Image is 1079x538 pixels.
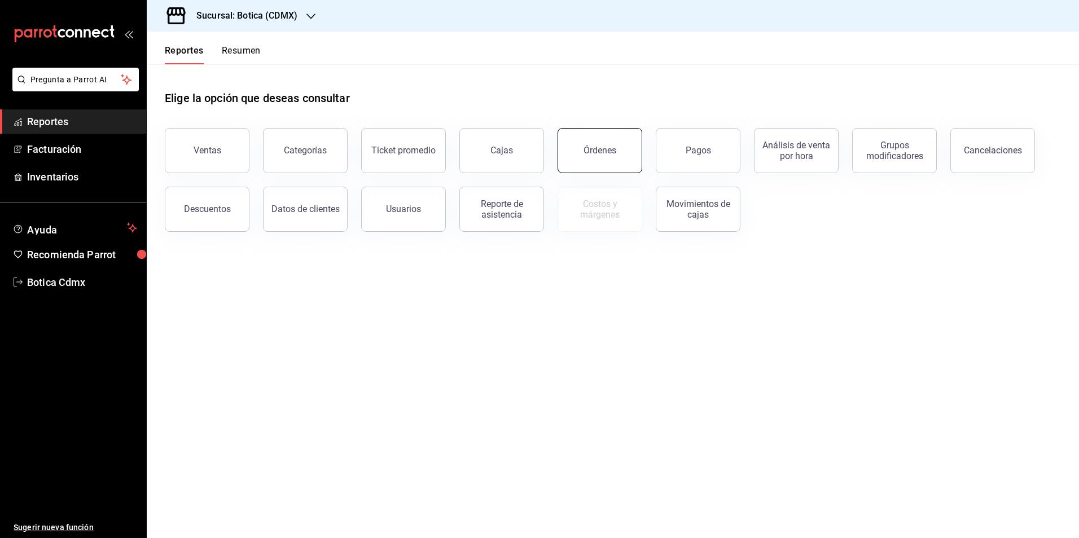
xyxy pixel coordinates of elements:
[8,82,139,94] a: Pregunta a Parrot AI
[222,45,261,64] button: Resumen
[165,128,249,173] button: Ventas
[964,145,1022,156] div: Cancelaciones
[263,128,348,173] button: Categorías
[27,275,137,290] span: Botica Cdmx
[686,145,711,156] div: Pagos
[459,187,544,232] button: Reporte de asistencia
[165,45,261,64] div: navigation tabs
[490,144,514,157] div: Cajas
[656,128,740,173] button: Pagos
[165,45,204,64] button: Reportes
[27,114,137,129] span: Reportes
[950,128,1035,173] button: Cancelaciones
[194,145,221,156] div: Ventas
[558,187,642,232] button: Contrata inventarios para ver este reporte
[165,90,350,107] h1: Elige la opción que deseas consultar
[467,199,537,220] div: Reporte de asistencia
[12,68,139,91] button: Pregunta a Parrot AI
[371,145,436,156] div: Ticket promedio
[754,128,839,173] button: Análisis de venta por hora
[165,187,249,232] button: Descuentos
[263,187,348,232] button: Datos de clientes
[27,169,137,184] span: Inventarios
[30,74,121,86] span: Pregunta a Parrot AI
[584,145,616,156] div: Órdenes
[27,221,122,235] span: Ayuda
[656,187,740,232] button: Movimientos de cajas
[184,204,231,214] div: Descuentos
[14,522,137,533] span: Sugerir nueva función
[27,247,137,262] span: Recomienda Parrot
[859,140,929,161] div: Grupos modificadores
[558,128,642,173] button: Órdenes
[761,140,831,161] div: Análisis de venta por hora
[27,142,137,157] span: Facturación
[284,145,327,156] div: Categorías
[459,128,544,173] a: Cajas
[852,128,937,173] button: Grupos modificadores
[565,199,635,220] div: Costos y márgenes
[361,187,446,232] button: Usuarios
[271,204,340,214] div: Datos de clientes
[663,199,733,220] div: Movimientos de cajas
[124,29,133,38] button: open_drawer_menu
[361,128,446,173] button: Ticket promedio
[386,204,421,214] div: Usuarios
[187,9,297,23] h3: Sucursal: Botica (CDMX)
